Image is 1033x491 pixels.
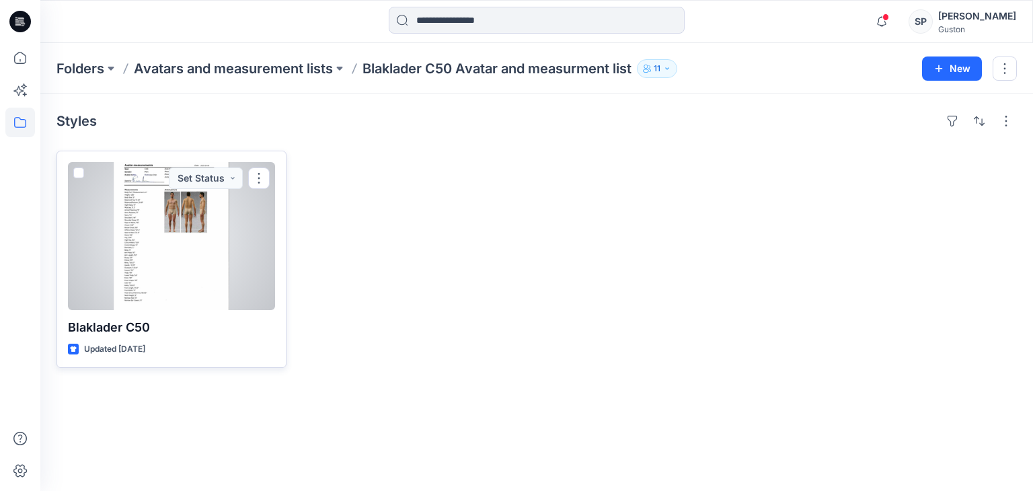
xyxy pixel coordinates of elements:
[84,342,145,356] p: Updated [DATE]
[637,59,677,78] button: 11
[938,24,1016,34] div: Guston
[654,61,660,76] p: 11
[56,113,97,129] h4: Styles
[134,59,333,78] a: Avatars and measurement lists
[938,8,1016,24] div: [PERSON_NAME]
[922,56,982,81] button: New
[68,162,275,310] a: Blaklader C50
[68,318,275,337] p: Blaklader C50
[362,59,632,78] p: Blaklader C50 Avatar and measurment list
[56,59,104,78] a: Folders
[909,9,933,34] div: SP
